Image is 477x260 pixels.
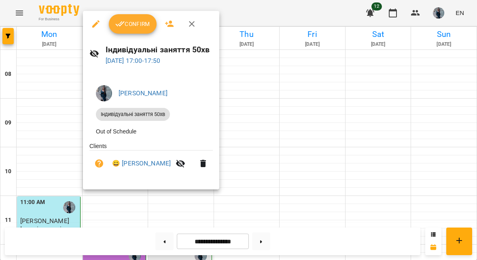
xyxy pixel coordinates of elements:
[106,57,161,64] a: [DATE] 17:00-17:50
[112,159,171,168] a: 😀 [PERSON_NAME]
[89,142,213,180] ul: Clients
[119,89,167,97] a: [PERSON_NAME]
[115,19,150,29] span: Confirm
[109,14,157,34] button: Confirm
[96,111,170,118] span: Індивідуальні заняття 50хв
[96,85,112,101] img: bfffc1ebdc99cb2c845fa0ad6ea9d4d3.jpeg
[89,154,109,173] button: Unpaid. Bill the attendance?
[89,124,213,139] li: Out of Schedule
[106,43,213,56] h6: Індивідуальні заняття 50хв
